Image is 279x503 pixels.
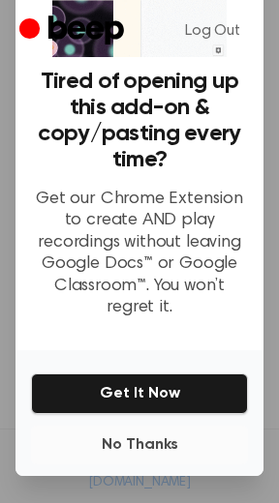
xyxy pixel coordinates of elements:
[31,69,248,173] h3: Tired of opening up this add-on & copy/pasting every time?
[31,426,248,464] button: No Thanks
[19,13,129,50] a: Beep
[31,373,248,414] button: Get It Now
[31,189,248,319] p: Get our Chrome Extension to create AND play recordings without leaving Google Docs™ or Google Cla...
[166,8,260,54] a: Log Out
